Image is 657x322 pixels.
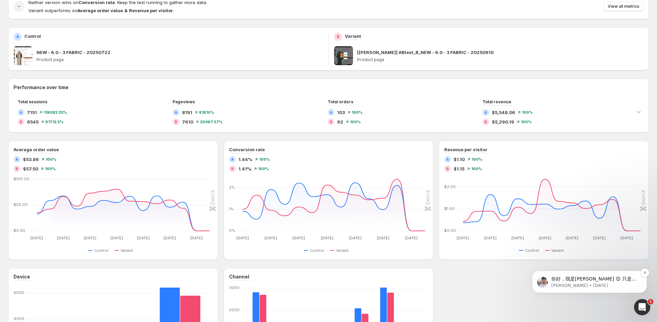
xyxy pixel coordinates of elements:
[337,34,339,39] h2: B
[330,110,332,114] h2: A
[621,236,633,240] text: [DATE]
[14,46,32,65] img: NEW - 6.0 - 3 FABRIC - 20250722
[18,99,47,104] span: Total sessions
[45,167,56,171] span: 100 %
[454,156,465,163] span: $1.10
[229,228,235,233] text: 0%
[110,236,123,240] text: [DATE]
[405,236,418,240] text: [DATE]
[484,110,487,114] h2: A
[539,236,551,240] text: [DATE]
[20,120,22,124] h2: B
[444,228,456,233] text: $0.00
[321,236,333,240] text: [DATE]
[14,228,25,233] text: $0.00
[121,248,133,253] span: Variant
[23,156,39,163] span: $53.86
[519,246,542,254] button: Control
[45,120,64,124] span: 81712.5 %
[593,236,606,240] text: [DATE]
[337,118,343,125] span: 92
[444,184,456,189] text: $2.00
[23,165,38,172] span: $57.50
[492,109,515,116] span: $5,548.06
[14,290,24,295] text: 6000
[454,165,464,172] span: $1.15
[57,236,70,240] text: [DATE]
[28,8,174,13] span: Variant outperforms on .
[330,246,351,254] button: Variant
[14,146,59,153] h3: Average order value
[472,157,482,161] span: 100 %
[16,167,18,171] h2: B
[124,8,128,13] strong: &
[46,157,56,161] span: 100 %
[492,118,514,125] span: $5,290.19
[264,236,277,240] text: [DATE]
[258,167,269,171] span: 100 %
[457,236,470,240] text: [DATE]
[336,248,349,253] span: Variant
[471,167,482,171] span: 100 %
[14,177,29,181] text: $100.00
[337,109,345,116] span: 103
[137,236,150,240] text: [DATE]
[236,236,249,240] text: [DATE]
[14,273,30,280] h3: Device
[446,157,449,161] h2: A
[229,185,235,190] text: 2%
[357,49,494,56] p: [[PERSON_NAME]] ABtest_B_NEW - 6.0 - 3 FABRIC - 20250910
[350,120,361,124] span: 100 %
[173,99,195,104] span: Pageviews
[129,8,173,13] strong: Revenue per visitor
[238,165,251,172] span: 1.41%
[446,167,449,171] h2: B
[88,246,111,254] button: Control
[77,8,123,13] strong: Average order value
[94,248,108,253] span: Control
[36,57,323,62] p: Product page
[604,2,643,11] button: View all metrics
[238,156,252,163] span: 1.44%
[608,4,639,9] span: View all metrics
[229,207,234,211] text: 1%
[14,203,28,207] text: $50.00
[20,110,22,114] h2: A
[200,120,223,124] span: 20467.57 %
[229,273,249,280] h3: Channel
[18,3,20,10] h2: -
[522,257,657,304] iframe: Intercom notifications message
[551,248,564,253] span: Variant
[482,99,511,104] span: Total revenue
[648,299,653,304] span: 1
[16,157,18,161] h2: A
[119,12,127,21] button: Dismiss notification
[566,236,579,240] text: [DATE]
[229,285,239,290] text: 3000
[182,109,192,116] span: 8191
[199,110,214,114] span: 81810 %
[115,246,136,254] button: Variant
[27,109,37,116] span: 7151
[444,146,487,153] h3: Revenue per visitor
[30,236,43,240] text: [DATE]
[334,46,353,65] img: [Tina GemPages] ABtest_B_NEW - 6.0 - 3 FABRIC - 20250910
[24,33,41,39] p: Control
[14,84,643,91] h2: Performance over time
[634,107,643,116] button: Expand chart
[352,110,362,114] span: 100 %
[84,236,96,240] text: [DATE]
[182,118,193,125] span: 7610
[293,236,305,240] text: [DATE]
[14,316,24,321] text: 4000
[522,110,533,114] span: 100 %
[229,307,239,312] text: 2000
[357,57,643,62] p: Product page
[330,120,332,124] h2: B
[304,246,327,254] button: Control
[190,236,203,240] text: [DATE]
[163,236,176,240] text: [DATE]
[44,110,67,114] span: 119083.33 %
